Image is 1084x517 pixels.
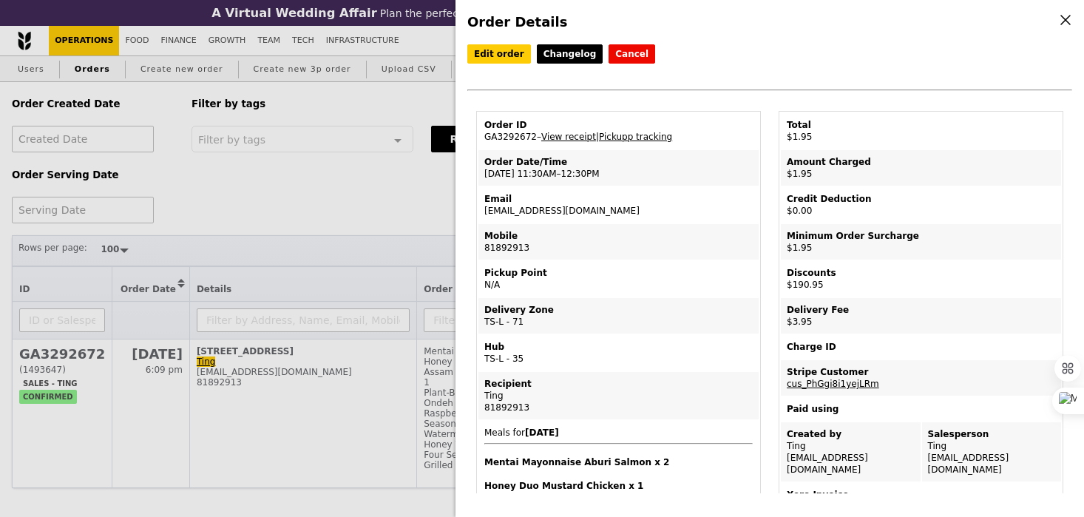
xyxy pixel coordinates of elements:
[787,267,1055,279] div: Discounts
[478,187,759,223] td: [EMAIL_ADDRESS][DOMAIN_NAME]
[781,298,1061,334] td: $3.95
[484,341,753,353] div: Hub
[781,224,1061,260] td: $1.95
[787,341,1055,353] div: Charge ID
[787,230,1055,242] div: Minimum Order Surcharge
[484,267,753,279] div: Pickup Point
[484,390,753,402] div: Ting
[928,428,1056,440] div: Salesperson
[781,261,1061,297] td: $190.95
[467,14,567,30] span: Order Details
[541,132,596,142] a: View receipt
[478,224,759,260] td: 81892913
[484,230,753,242] div: Mobile
[484,156,753,168] div: Order Date/Time
[478,150,759,186] td: [DATE] 11:30AM–12:30PM
[484,378,753,390] div: Recipient
[484,402,753,413] div: 81892913
[537,44,603,64] a: Changelog
[781,187,1061,223] td: $0.00
[478,113,759,149] td: GA3292672
[787,379,879,389] a: cus_PhGgi8i1yejLRm
[787,428,915,440] div: Created by
[781,422,921,481] td: Ting [EMAIL_ADDRESS][DOMAIN_NAME]
[478,261,759,297] td: N/A
[787,119,1055,131] div: Total
[596,132,672,142] span: |
[484,193,753,205] div: Email
[484,480,753,492] h4: Honey Duo Mustard Chicken x 1
[478,335,759,371] td: TS-L - 35
[484,119,753,131] div: Order ID
[922,422,1062,481] td: Ting [EMAIL_ADDRESS][DOMAIN_NAME]
[787,403,1055,415] div: Paid using
[781,150,1061,186] td: $1.95
[525,428,559,438] b: [DATE]
[484,456,753,468] h4: Mentai Mayonnaise Aburi Salmon x 2
[787,304,1055,316] div: Delivery Fee
[609,44,655,64] button: Cancel
[787,156,1055,168] div: Amount Charged
[537,132,541,142] span: –
[787,366,1055,378] div: Stripe Customer
[467,44,531,64] a: Edit order
[478,298,759,334] td: TS-L - 71
[781,113,1061,149] td: $1.95
[787,193,1055,205] div: Credit Deduction
[484,304,753,316] div: Delivery Zone
[787,489,1055,501] div: Xero Invoice
[599,132,672,142] a: Pickupp tracking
